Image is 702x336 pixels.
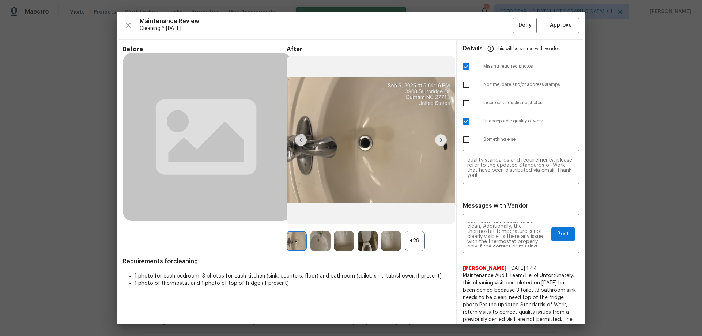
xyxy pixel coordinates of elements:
span: No time, date and/or address stamps [483,82,579,88]
button: Post [551,227,575,241]
button: Approve [543,18,579,33]
li: 1 photo for each bedroom, 3 photos for each kitchen (sink, counters, floor) and bathroom (toilet,... [135,272,450,280]
span: Details [463,40,483,57]
span: Maintenance Review [140,18,513,25]
span: Messages with Vendor [463,203,528,209]
span: Deny [518,21,532,30]
button: Deny [513,18,537,33]
div: Missing required photos [457,57,585,76]
div: Incorrect or duplicate photos [457,94,585,112]
span: Post [557,230,569,239]
img: right-chevron-button-url [435,134,447,146]
span: Missing required photos [483,63,579,69]
img: left-chevron-button-url [295,134,307,146]
span: Before [123,46,287,53]
span: Incorrect or duplicate photos [483,100,579,106]
span: Requirements for cleaning [123,258,450,265]
textarea: Maintenance Audit Team: Hello! Unfortunately, this cleaning visit completed on [DATE] has been de... [467,158,575,178]
span: Cleaning * [DATE] [140,25,513,32]
span: After [287,46,450,53]
li: 1 photo of thermostat and 1 photo of top of fridge (if present) [135,280,450,287]
textarea: Maintenance Audit Team: Hello! Unfortunately, this cleaning visit completed on [DATE] has been de... [467,222,548,247]
span: Something else [483,136,579,143]
div: +29 [405,231,425,251]
span: Approve [550,21,572,30]
span: [PERSON_NAME] [463,265,507,272]
span: [DATE] 1:44 [510,266,537,271]
div: Unacceptable quality of work [457,112,585,131]
div: Something else [457,131,585,149]
span: This will be shared with vendor [496,40,559,57]
div: No time, date and/or address stamps [457,76,585,94]
span: Unacceptable quality of work [483,118,579,124]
